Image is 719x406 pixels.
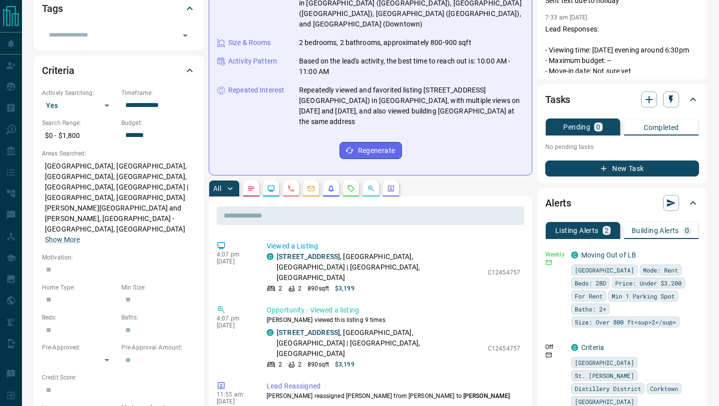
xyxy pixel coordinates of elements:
p: Building Alerts [632,227,679,234]
h2: Tasks [545,91,570,107]
p: [PERSON_NAME] viewed this listing 9 times [267,315,520,324]
span: Baths: 2+ [575,304,606,314]
p: 2 bedrooms, 2 bathrooms, approximately 800-900 sqft [299,37,471,48]
p: Baths: [121,313,196,322]
h2: Criteria [42,62,74,78]
p: 890 sqft [308,360,329,369]
span: [GEOGRAPHIC_DATA] [575,265,634,275]
span: [PERSON_NAME] [463,392,510,399]
p: Pending [563,123,590,130]
p: $3,199 [335,360,355,369]
p: All [213,185,221,192]
div: condos.ca [571,344,578,351]
p: [GEOGRAPHIC_DATA], [GEOGRAPHIC_DATA], [GEOGRAPHIC_DATA], [GEOGRAPHIC_DATA], [GEOGRAPHIC_DATA], [G... [42,158,196,248]
p: Repeatedly viewed and favorited listing [STREET_ADDRESS][GEOGRAPHIC_DATA]) in [GEOGRAPHIC_DATA], ... [299,85,524,127]
svg: Email [545,351,552,358]
p: Home Type: [42,283,116,292]
p: Off [545,342,565,351]
svg: Lead Browsing Activity [267,184,275,192]
p: Pre-Approval Amount: [121,343,196,352]
h2: Alerts [545,195,571,211]
p: Beds: [42,313,116,322]
p: 2 [298,360,302,369]
p: Actively Searching: [42,88,116,97]
p: [DATE] [217,398,252,405]
p: [DATE] [217,258,252,265]
span: Size: Over 800 ft<sup>2</sup> [575,317,676,327]
div: condos.ca [267,253,274,260]
span: Corktown [650,383,678,393]
a: [STREET_ADDRESS] [277,252,340,260]
span: Distillery District [575,383,641,393]
button: Show More [45,234,80,245]
span: Price: Under $3,200 [615,278,682,288]
svg: Emails [307,184,315,192]
p: Motivation: [42,253,196,262]
a: [STREET_ADDRESS] [277,328,340,336]
p: 0 [685,227,689,234]
div: condos.ca [571,251,578,258]
p: Search Range: [42,118,116,127]
svg: Calls [287,184,295,192]
svg: Notes [247,184,255,192]
p: 4:07 pm [217,251,252,258]
p: 4:07 pm [217,315,252,322]
svg: Email [545,259,552,266]
svg: Requests [347,184,355,192]
button: New Task [545,160,699,176]
p: $0 - $1,800 [42,127,116,144]
span: Mode: Rent [643,265,678,275]
span: For Rent [575,291,603,301]
p: [PERSON_NAME] reassigned [PERSON_NAME] from [PERSON_NAME] to [267,391,520,400]
div: Yes [42,97,116,113]
p: Based on the lead's activity, the best time to reach out is: 10:00 AM - 11:00 AM [299,56,524,77]
p: C12454757 [488,268,520,277]
p: C12454757 [488,344,520,353]
span: Min 1 Parking Spot [612,291,675,301]
a: Criteria [581,343,604,351]
div: Tasks [545,87,699,111]
p: 2 [279,284,282,293]
svg: Opportunities [367,184,375,192]
p: Lead Responses: - Viewing time: [DATE] evening around 6:30pm - Maximum budget: -- - Move-in date:... [545,24,699,97]
p: 890 sqft [308,284,329,293]
a: Moving Out of LB [581,251,636,259]
div: condos.ca [267,329,274,336]
p: [DATE] [217,322,252,329]
p: 7:33 am [DATE] [545,14,588,21]
div: Alerts [545,191,699,215]
p: , [GEOGRAPHIC_DATA], [GEOGRAPHIC_DATA] | [GEOGRAPHIC_DATA], [GEOGRAPHIC_DATA] [277,327,483,359]
p: Pre-Approved: [42,343,116,352]
p: 2 [298,284,302,293]
p: Size & Rooms [228,37,271,48]
p: Budget: [121,118,196,127]
p: , [GEOGRAPHIC_DATA], [GEOGRAPHIC_DATA] | [GEOGRAPHIC_DATA], [GEOGRAPHIC_DATA] [277,251,483,283]
p: 11:55 am [217,391,252,398]
span: St. [PERSON_NAME] [575,370,634,380]
p: $3,199 [335,284,355,293]
h2: Tags [42,0,62,16]
p: 0 [596,123,600,130]
div: Criteria [42,58,196,82]
span: Beds: 2BD [575,278,606,288]
button: Regenerate [340,142,402,159]
p: Credit Score: [42,373,196,382]
p: Areas Searched: [42,149,196,158]
p: Activity Pattern [228,56,277,66]
span: [GEOGRAPHIC_DATA] [575,357,634,367]
svg: Agent Actions [387,184,395,192]
p: Timeframe: [121,88,196,97]
svg: Listing Alerts [327,184,335,192]
p: 2 [279,360,282,369]
p: Repeated Interest [228,85,284,95]
p: Opportunity - Viewed a listing [267,305,520,315]
p: Completed [644,124,679,131]
p: Viewed a Listing [267,241,520,251]
p: Listing Alerts [555,227,599,234]
p: No pending tasks [545,139,699,154]
p: Lead Reassigned [267,381,520,391]
p: Min Size: [121,283,196,292]
p: Weekly [545,250,565,259]
p: 2 [605,227,609,234]
button: Open [178,28,192,42]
